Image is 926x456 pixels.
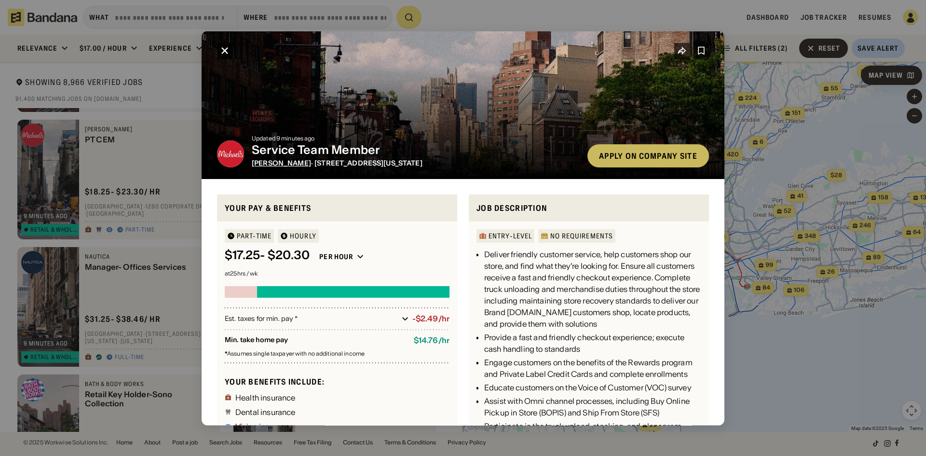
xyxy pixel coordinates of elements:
[252,135,580,141] div: Updated 9 minutes ago
[290,233,316,239] div: HOURLY
[484,395,701,418] div: Assist with Omni channel processes, including Buy Online Pickup in Store (BOPIS) and Ship From St...
[550,233,613,239] div: No Requirements
[235,408,296,415] div: Dental insurance
[484,332,701,355] div: Provide a fast and friendly checkout experience; execute cash handling to standards
[217,140,244,167] img: Michaels logo
[319,252,353,261] div: Per hour
[252,143,580,157] div: Service Team Member
[484,357,701,380] div: Engage customers on the benefits of the Rewards program and Private Label Credit Cards and comple...
[252,159,580,167] div: · [STREET_ADDRESS][US_STATE]
[414,336,449,345] div: $ 14.76 / hr
[489,233,532,239] div: Entry-Level
[484,420,701,443] div: Participate in the truck unload, stocking, and planogram (POGs) processes
[225,376,449,387] div: Your benefits include:
[225,314,398,323] div: Est. taxes for min. pay *
[484,382,701,393] div: Educate customers on the Voice of Customer (VOC) survey
[412,314,449,323] div: -$2.49/hr
[225,336,406,345] div: Min. take home pay
[235,422,294,430] div: Vision insurance
[225,202,449,214] div: Your pay & benefits
[235,393,296,401] div: Health insurance
[599,152,697,159] div: Apply on company site
[237,233,272,239] div: Part-time
[252,158,311,167] span: [PERSON_NAME]
[477,202,701,214] div: Job Description
[225,249,310,263] div: $ 17.25 - $20.30
[225,271,449,276] div: at 25 hrs / wk
[484,249,701,330] div: Deliver friendly customer service, help customers shop our store, and find what they’re looking f...
[225,351,449,357] div: Assumes single taxpayer with no additional income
